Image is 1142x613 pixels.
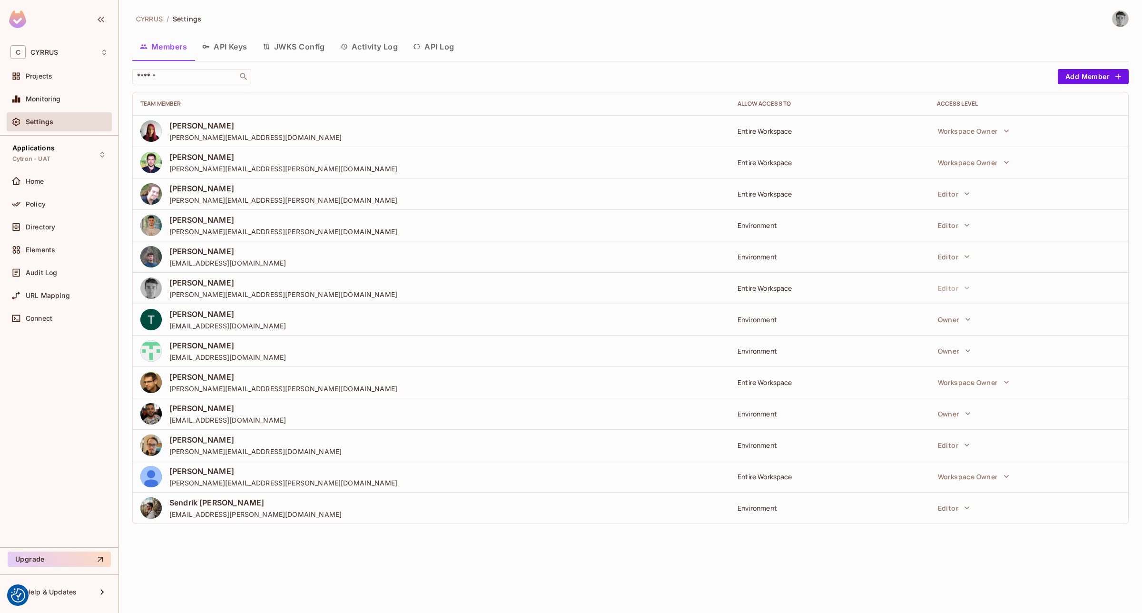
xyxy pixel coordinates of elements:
div: Environment [738,252,921,261]
div: Entire Workspace [738,378,921,387]
img: ALV-UjVC34e1e8gBZi8VScEGxzyNY8nzF36QaGDobVFAo9DmJ0Im8lV6yCKRDEeAcNzWRMdxX03wp2Qug-qDlFZ3y_6EeT4Sp... [140,466,162,487]
img: ACg8ocIUH80v6IK8Fiv-99hRjn5H2g8N8nPp-yDUFp3bNvDdPNIKR28=s96-c [140,497,162,519]
img: SReyMgAAAABJRU5ErkJggg== [9,10,26,28]
span: Projects [26,72,52,80]
span: [EMAIL_ADDRESS][DOMAIN_NAME] [169,258,286,267]
button: Members [132,35,195,59]
span: [PERSON_NAME] [169,309,286,319]
span: C [10,45,26,59]
button: Workspace Owner [933,373,1014,392]
span: [PERSON_NAME] [169,183,397,194]
span: [PERSON_NAME] [169,120,342,131]
span: [PERSON_NAME] [169,152,397,162]
div: Environment [738,221,921,230]
span: Settings [173,14,201,23]
span: [PERSON_NAME][EMAIL_ADDRESS][PERSON_NAME][DOMAIN_NAME] [169,478,397,487]
span: [EMAIL_ADDRESS][DOMAIN_NAME] [169,321,286,330]
button: Add Member [1058,69,1129,84]
span: Help & Updates [26,588,77,596]
button: Editor [933,278,975,297]
span: [PERSON_NAME] [169,215,397,225]
button: JWKS Config [255,35,333,59]
button: Upgrade [8,552,111,567]
div: Environment [738,409,921,418]
span: Sendrik [PERSON_NAME] [169,497,342,508]
span: Elements [26,246,55,254]
button: Editor [933,184,975,203]
span: [EMAIL_ADDRESS][DOMAIN_NAME] [169,353,286,362]
span: [PERSON_NAME][EMAIL_ADDRESS][PERSON_NAME][DOMAIN_NAME] [169,164,397,173]
span: URL Mapping [26,292,70,299]
span: [PERSON_NAME] [169,403,286,414]
span: [PERSON_NAME][EMAIL_ADDRESS][PERSON_NAME][DOMAIN_NAME] [169,290,397,299]
span: Directory [26,223,55,231]
span: Home [26,178,44,185]
button: Owner [933,341,975,360]
button: Owner [933,310,975,329]
span: [PERSON_NAME][EMAIL_ADDRESS][DOMAIN_NAME] [169,447,342,456]
span: Policy [26,200,46,208]
span: [PERSON_NAME] [169,466,397,476]
img: ACg8ocI2kP6b5Ns2k7LZ7gOrwn5lBdnpyNR8vC4Tm91VxFqdnz_N_CA=s96-c [140,277,162,299]
img: 17830400 [140,340,162,362]
span: [EMAIL_ADDRESS][PERSON_NAME][DOMAIN_NAME] [169,510,342,519]
img: ACg8ocLi_ISGAWhfUZ3wbk9BV45cdPyzXXyHEFMIsItlcvPS1y3xmoU=s96-c [140,435,162,456]
span: [PERSON_NAME][EMAIL_ADDRESS][PERSON_NAME][DOMAIN_NAME] [169,196,397,205]
img: ACg8ocLhrv8X9l84slcMh_9qcy2r2ySwMYp2_fIqDieIX5hxKQvEyw=s96-c [140,309,162,330]
div: Environment [738,315,921,324]
button: Workspace Owner [933,121,1014,140]
div: Entire Workspace [738,284,921,293]
img: 26000418 [140,403,162,425]
div: Entire Workspace [738,158,921,167]
div: Entire Workspace [738,472,921,481]
button: API Log [405,35,462,59]
img: Revisit consent button [11,588,25,603]
button: Consent Preferences [11,588,25,603]
span: Workspace: CYRRUS [30,49,58,56]
button: Owner [933,404,975,423]
div: Team Member [140,100,722,108]
button: Editor [933,498,975,517]
div: Allow Access to [738,100,921,108]
button: Workspace Owner [933,153,1014,172]
span: [EMAIL_ADDRESS][DOMAIN_NAME] [169,415,286,425]
img: ACg8ocKwT-MTOJg6VuTcsfCGfnGqaAPdQXyZOaXTC6GnEKjEKw=s96-c [140,215,162,236]
li: / [167,14,169,23]
span: Settings [26,118,53,126]
span: [PERSON_NAME] [169,340,286,351]
button: Activity Log [333,35,406,59]
img: ACg8ocL6UABCipz7GgH1nCi-PtdtLFmVH7y2TTJ9YYW1MkLb5yzCiEM=s96-c [140,246,162,267]
span: Cytron - UAT [12,155,50,163]
div: Environment [738,441,921,450]
span: Connect [26,315,52,322]
div: Environment [738,504,921,513]
div: Environment [738,346,921,356]
button: API Keys [195,35,255,59]
img: ACg8ocLGTLEzmSAmwMsAgfK0h38-xcY5HjOJLGBk7MzeA_gsUWzM3Fs=s96-c [140,372,162,393]
div: Access Level [937,100,1121,108]
span: Audit Log [26,269,57,277]
button: Editor [933,435,975,455]
button: Workspace Owner [933,467,1014,486]
button: Editor [933,247,975,266]
span: [PERSON_NAME] [169,372,397,382]
span: [PERSON_NAME][EMAIL_ADDRESS][PERSON_NAME][DOMAIN_NAME] [169,227,397,236]
img: ACg8ocJ4b3dHVl4rEg5f2IQIsf3Pwj3a4yeMYvs6301EKMuls24=s96-c [140,183,162,205]
span: CYRRUS [136,14,163,23]
span: Applications [12,144,55,152]
span: Monitoring [26,95,61,103]
img: ACg8ocIJ8RFx0QQ_LvZZbPgNUFpkpfd35wYyLrQT7mDxaklYZQ=s96-c [140,120,162,142]
span: [PERSON_NAME] [169,246,286,257]
span: [PERSON_NAME][EMAIL_ADDRESS][DOMAIN_NAME] [169,133,342,142]
img: Vladimír Krejsa [1112,11,1128,27]
img: ACg8ocKklIBBmcb7tzuRsVjFtkOqanLDAwh0f5NCSGri9sAcv-M=s96-c [140,152,162,173]
div: Entire Workspace [738,189,921,198]
span: [PERSON_NAME][EMAIL_ADDRESS][PERSON_NAME][DOMAIN_NAME] [169,384,397,393]
button: Editor [933,216,975,235]
span: [PERSON_NAME] [169,277,397,288]
span: [PERSON_NAME] [169,435,342,445]
div: Entire Workspace [738,127,921,136]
